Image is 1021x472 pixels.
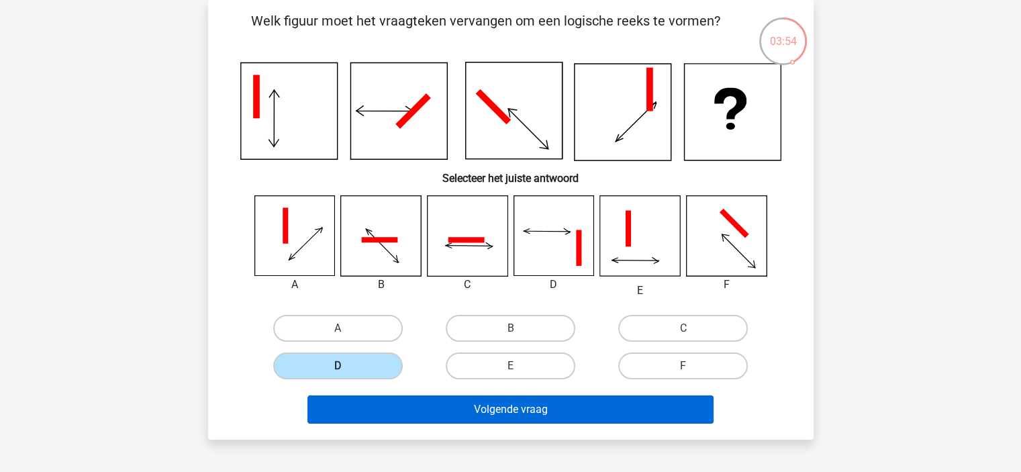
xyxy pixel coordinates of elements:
button: Volgende vraag [307,395,714,424]
label: B [446,315,575,342]
h6: Selecteer het juiste antwoord [230,161,792,185]
div: F [676,277,777,293]
div: E [589,283,691,299]
div: A [244,277,346,293]
label: C [618,315,748,342]
label: E [446,352,575,379]
div: C [417,277,518,293]
div: D [503,277,605,293]
label: A [273,315,403,342]
label: D [273,352,403,379]
div: 03:54 [758,16,808,50]
div: B [330,277,432,293]
p: Welk figuur moet het vraagteken vervangen om een logische reeks te vormen? [230,11,742,51]
label: F [618,352,748,379]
